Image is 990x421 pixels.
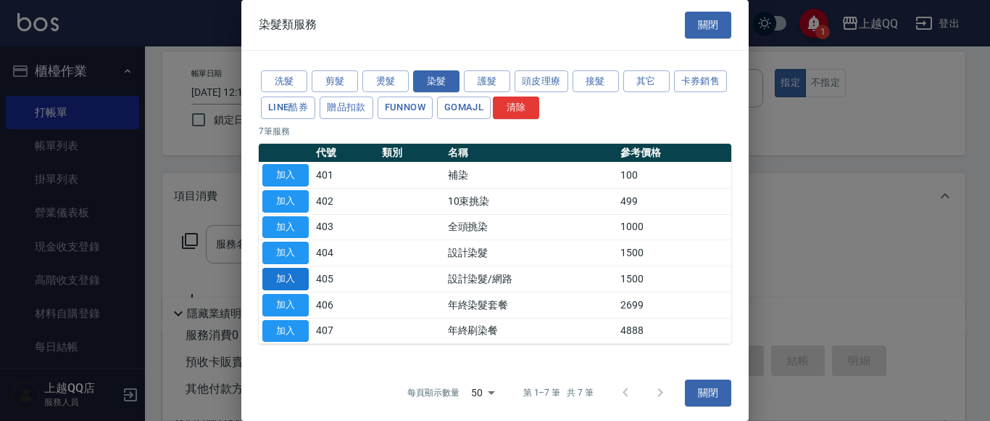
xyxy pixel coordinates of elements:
th: 名稱 [444,144,617,163]
p: 第 1–7 筆 共 7 筆 [523,386,594,399]
button: 清除 [493,97,539,119]
button: 加入 [262,320,309,343]
button: 加入 [262,164,309,187]
td: 404 [312,240,378,266]
td: 設計染髮 [444,240,617,266]
span: 染髮類服務 [259,17,317,32]
td: 年終刷染餐 [444,318,617,344]
td: 407 [312,318,378,344]
button: 頭皮理療 [515,70,568,93]
td: 402 [312,188,378,214]
button: 卡券銷售 [674,70,728,93]
div: 50 [465,373,500,412]
button: 關閉 [685,12,731,38]
button: 接髮 [573,70,619,93]
p: 7 筆服務 [259,125,731,138]
td: 設計染髮/網路 [444,266,617,293]
td: 年終染髮套餐 [444,292,617,318]
button: 護髮 [464,70,510,93]
td: 401 [312,163,378,189]
th: 代號 [312,144,378,163]
td: 補染 [444,163,617,189]
td: 100 [617,163,731,189]
button: 加入 [262,216,309,239]
button: 其它 [623,70,670,93]
button: 加入 [262,190,309,213]
th: 參考價格 [617,144,731,163]
button: GOMAJL [437,97,491,119]
button: 加入 [262,242,309,264]
button: 加入 [262,294,309,316]
td: 10束挑染 [444,188,617,214]
td: 1500 [617,240,731,266]
td: 406 [312,292,378,318]
td: 2699 [617,292,731,318]
button: 加入 [262,268,309,290]
td: 1500 [617,266,731,293]
td: 403 [312,214,378,240]
button: FUNNOW [378,97,433,119]
th: 類別 [378,144,444,163]
td: 1000 [617,214,731,240]
button: 剪髮 [312,70,358,93]
td: 405 [312,266,378,293]
button: 關閉 [685,380,731,406]
button: 贈品扣款 [320,97,373,119]
td: 全頭挑染 [444,214,617,240]
button: 染髮 [413,70,459,93]
button: LINE酷券 [261,97,315,119]
td: 4888 [617,318,731,344]
p: 每頁顯示數量 [407,386,459,399]
td: 499 [617,188,731,214]
button: 洗髮 [261,70,307,93]
button: 燙髮 [362,70,409,93]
